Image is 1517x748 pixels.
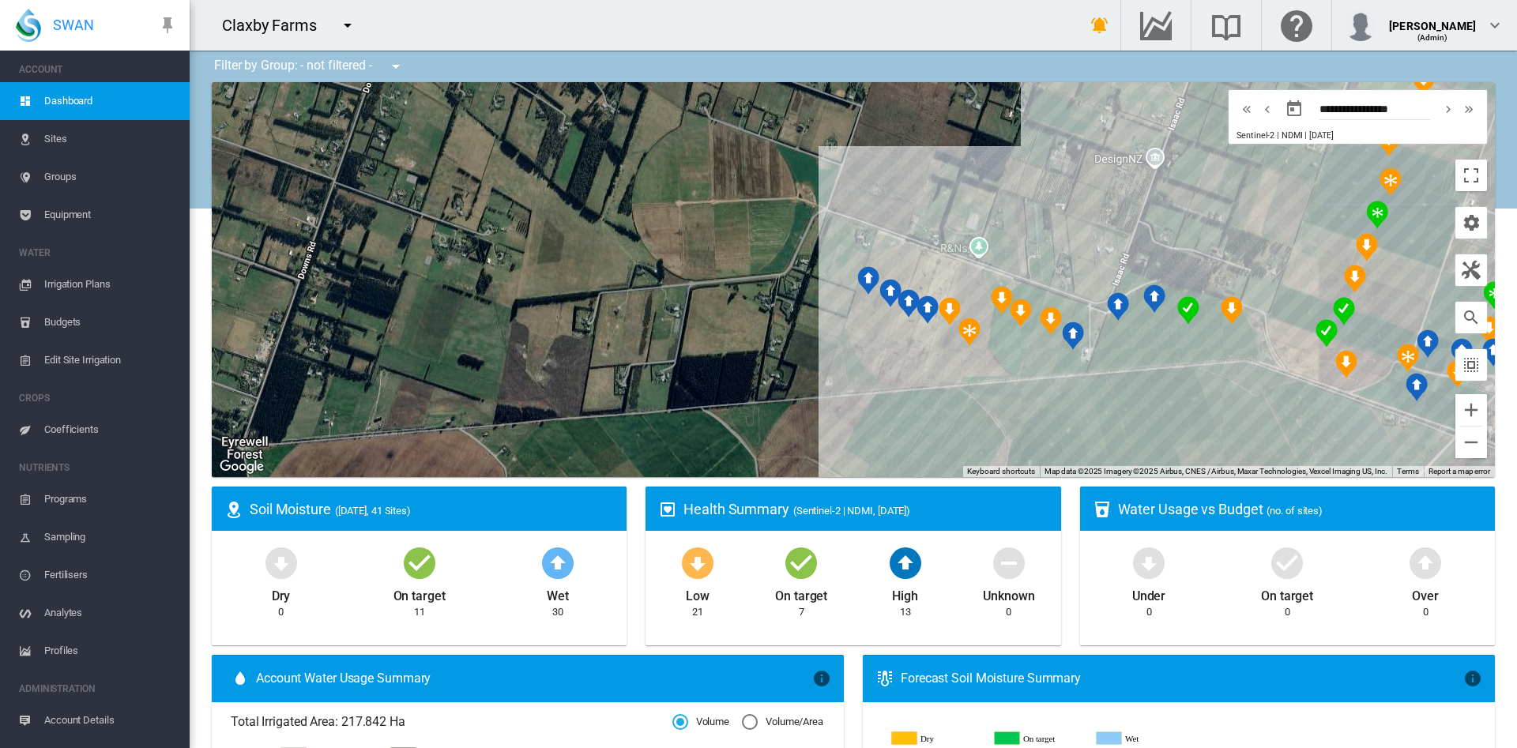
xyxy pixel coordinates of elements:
md-icon: icon-pin [158,16,177,35]
div: NDMI: Claxby CY1 [1482,338,1504,366]
div: Dry [272,581,291,605]
md-icon: icon-select-all [1462,355,1481,374]
button: icon-chevron-left [1257,100,1278,118]
md-icon: icon-checkbox-marked-circle [782,543,820,581]
md-icon: icon-menu-down [386,57,405,76]
button: icon-chevron-double-right [1459,100,1479,118]
span: Total Irrigated Area: 217.842 Ha [231,713,672,731]
div: 0 [278,605,284,619]
md-icon: icon-bell-ring [1090,16,1109,35]
span: Sentinel-2 | NDMI [1237,130,1302,141]
button: Toggle fullscreen view [1455,160,1487,191]
md-icon: icon-cup-water [1093,500,1112,519]
button: icon-select-all [1455,349,1487,381]
md-icon: icon-checkbox-marked-circle [401,543,439,581]
div: 7 [799,605,804,619]
button: md-calendar [1278,93,1310,125]
md-icon: Click here for help [1278,16,1316,35]
div: NDMI: Claxby BRP12 [1366,201,1388,229]
img: profile.jpg [1345,9,1376,41]
div: Water Usage vs Budget [1118,499,1482,519]
md-icon: icon-arrow-down-bold-circle [679,543,717,581]
button: Keyboard shortcuts [967,466,1035,477]
div: On target [775,581,827,605]
span: Equipment [44,196,177,234]
md-icon: icon-chevron-right [1440,100,1457,118]
span: Coefficients [44,411,177,449]
span: ([DATE], 41 Sites) [335,505,411,517]
span: Irrigation Plans [44,265,177,303]
md-icon: icon-information [1463,669,1482,688]
span: Sampling [44,518,177,556]
md-icon: icon-cog [1462,213,1481,232]
div: 0 [1423,605,1429,619]
span: Analytes [44,594,177,632]
div: Under [1132,581,1166,605]
div: 30 [552,605,563,619]
div: NDMI: Claxby IB2 [1177,296,1199,325]
span: ACCOUNT [19,57,177,82]
div: NDMI: Claxby ID1 [958,318,981,346]
button: icon-chevron-right [1438,100,1459,118]
div: High [892,581,918,605]
div: NDMI: Claxby ID5 [879,279,902,307]
div: NDMI: Claxby BRP16 [1413,68,1435,96]
button: icon-menu-down [332,9,363,41]
div: On target [1261,581,1313,605]
button: icon-bell-ring [1084,9,1116,41]
div: NDMI: Claxby ID4 [898,289,920,318]
span: WATER [19,240,177,265]
md-icon: icon-arrow-up-bold-circle [1406,543,1444,581]
div: NDMI: Claxby ID3 [917,295,939,324]
span: Account Water Usage Summary [256,670,812,687]
div: NDMI: Claxby POP1 [1406,373,1428,401]
div: NDMI: Claxby IB3 [1143,284,1165,313]
md-icon: icon-minus-circle [990,543,1028,581]
div: Forecast Soil Moisture Summary [901,670,1463,687]
div: Health Summary [683,499,1048,519]
a: Terms [1397,467,1419,475]
button: Zoom in [1455,394,1487,426]
div: Claxby Farms [222,14,331,36]
md-icon: icon-chevron-down [1485,16,1504,35]
div: NDMI: Claxby BRP9 [1333,297,1355,325]
div: NDMI: Claxby BT2 [1010,299,1032,327]
span: (Sentinel-2 | NDMI, [DATE]) [793,505,910,517]
div: 21 [692,605,703,619]
md-icon: icon-heart-box-outline [658,500,677,519]
span: Profiles [44,632,177,670]
span: ADMINISTRATION [19,676,177,701]
span: Account Details [44,701,177,739]
md-icon: icon-chevron-double-left [1238,100,1255,118]
div: On target [393,581,446,605]
g: Dry [892,731,982,746]
div: NDMI: Claxby CY3 [1417,329,1439,358]
span: CROPS [19,385,177,411]
md-icon: icon-water [231,669,250,688]
span: (Admin) [1417,33,1448,42]
md-icon: icon-chevron-double-right [1460,100,1477,118]
md-icon: icon-arrow-down-bold-circle [262,543,300,581]
div: NDMI: Claxby ID6 [857,266,879,295]
span: Map data ©2025 Imagery ©2025 Airbus, CNES / Airbus, Maxar Technologies, Vexcel Imaging US, Inc. [1045,467,1388,475]
div: Wet [547,581,569,605]
button: icon-chevron-double-left [1237,100,1257,118]
div: 0 [1285,605,1290,619]
div: Unknown [983,581,1034,605]
md-icon: icon-chevron-left [1259,100,1276,118]
span: (no. of sites) [1267,505,1323,517]
div: NDMI: Claxby POP2 [1335,350,1357,378]
div: 0 [1146,605,1152,619]
span: Sites [44,120,177,158]
div: NDMI: Claxby CY2 [1451,338,1473,366]
div: [PERSON_NAME] [1389,12,1476,28]
md-icon: icon-map-marker-radius [224,500,243,519]
div: 13 [900,605,911,619]
md-icon: Go to the Data Hub [1137,16,1175,35]
div: NDMI: Claxby BRP13 [1380,167,1402,196]
md-icon: icon-arrow-up-bold-circle [886,543,924,581]
div: Soil Moisture [250,499,614,519]
div: 0 [1006,605,1011,619]
md-icon: icon-information [812,669,831,688]
span: Budgets [44,303,177,341]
